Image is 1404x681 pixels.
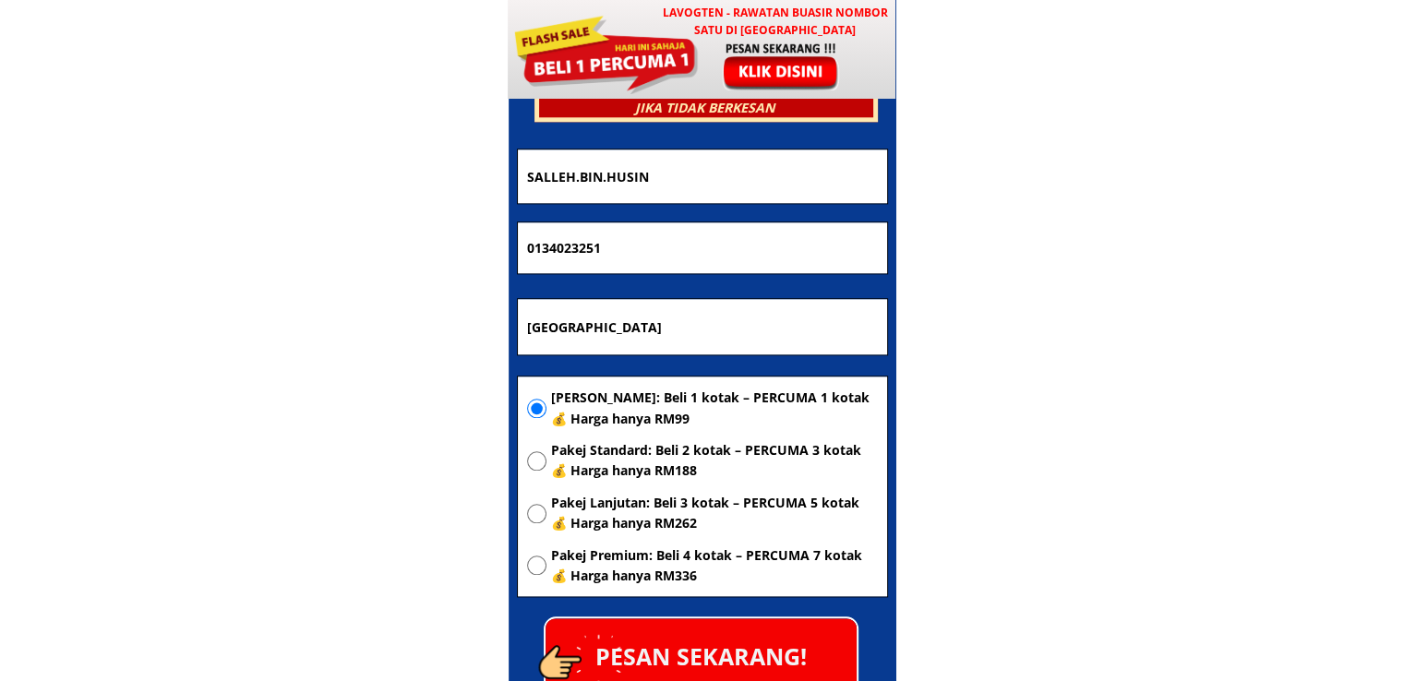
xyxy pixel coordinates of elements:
[551,388,878,429] span: [PERSON_NAME]: Beli 1 kotak – PERCUMA 1 kotak 💰 Harga hanya RM99
[522,299,882,354] input: Alamat
[654,4,896,39] h3: LAVOGTEN - Rawatan Buasir Nombor Satu di [GEOGRAPHIC_DATA]
[522,149,882,202] input: Nama penuh
[551,493,878,534] span: Pakej Lanjutan: Beli 3 kotak – PERCUMA 5 kotak 💰 Harga hanya RM262
[522,222,882,274] input: Nombor Telefon Bimbit
[551,545,878,587] span: Pakej Premium: Beli 4 kotak – PERCUMA 7 kotak 💰 Harga hanya RM336
[551,440,878,482] span: Pakej Standard: Beli 2 kotak – PERCUMA 3 kotak 💰 Harga hanya RM188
